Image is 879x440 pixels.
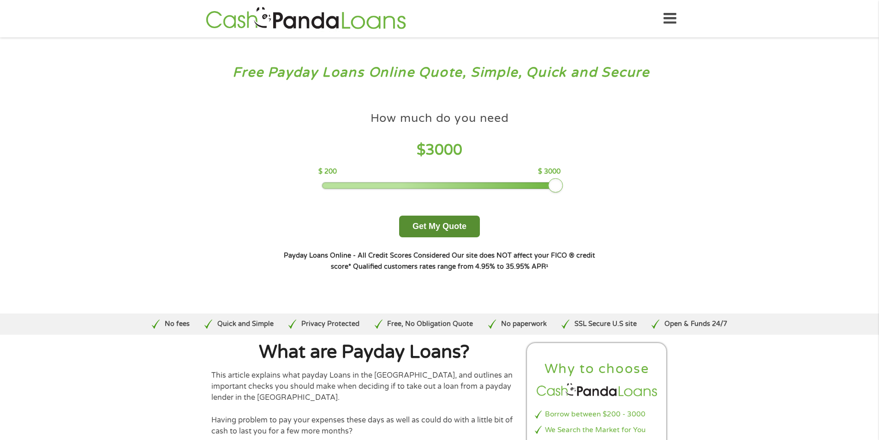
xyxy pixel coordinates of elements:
strong: Payday Loans Online - All Credit Scores Considered [284,252,450,259]
button: Get My Quote [399,216,480,237]
p: No fees [165,319,190,329]
p: Privacy Protected [301,319,359,329]
p: Open & Funds 24/7 [664,319,727,329]
span: 3000 [425,141,462,159]
strong: Qualified customers rates range from 4.95% to 35.95% APR¹ [353,263,548,271]
h4: $ [318,141,561,160]
p: Quick and Simple [217,319,274,329]
p: Having problem to pay your expenses these days as well as could do with a little bit of cash to l... [211,415,518,437]
p: $ 3000 [538,167,561,177]
p: No paperwork [501,319,547,329]
h1: What are Payday Loans? [211,343,518,362]
li: Borrow between $200 - 3000 [535,409,659,420]
li: We Search the Market for You [535,425,659,435]
strong: Our site does NOT affect your FICO ® credit score* [331,252,595,271]
p: SSL Secure U.S site [574,319,637,329]
h3: Free Payday Loans Online Quote, Simple, Quick and Secure [27,64,853,81]
p: $ 200 [318,167,337,177]
p: Free, No Obligation Quote [387,319,473,329]
img: GetLoanNow Logo [203,6,409,32]
h2: Why to choose [535,361,659,378]
h4: How much do you need [371,111,509,126]
p: This article explains what payday Loans in the [GEOGRAPHIC_DATA], and outlines an important check... [211,370,518,404]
